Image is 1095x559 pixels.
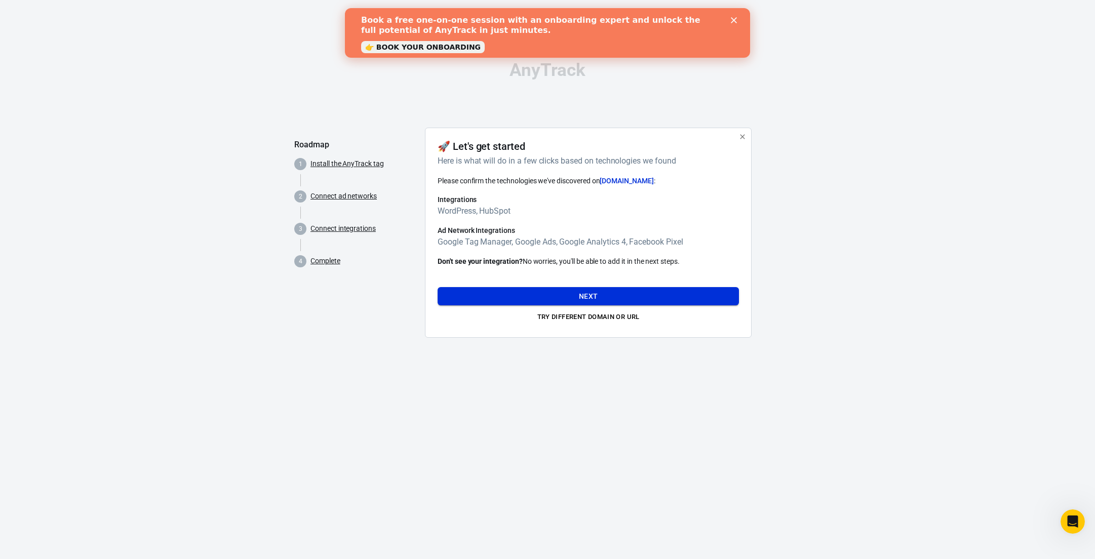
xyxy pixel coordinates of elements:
div: AnyTrack [294,61,801,79]
a: Connect ad networks [310,191,377,202]
button: Try different domain or url [438,309,739,325]
text: 4 [299,258,302,265]
h6: WordPress, HubSpot [438,205,739,217]
div: Close [386,9,396,15]
h6: Integrations [438,194,739,205]
a: Complete [310,256,340,266]
h6: Ad Network Integrations [438,225,739,235]
a: Connect integrations [310,223,376,234]
strong: Don't see your integration? [438,257,523,265]
button: Next [438,287,739,306]
a: Install the AnyTrack tag [310,158,384,169]
span: [DOMAIN_NAME] [600,177,653,185]
h6: Here is what will do in a few clicks based on technologies we found [438,154,735,167]
text: 3 [299,225,302,232]
iframe: Intercom live chat banner [345,8,750,58]
text: 1 [299,161,302,168]
span: Please confirm the technologies we've discovered on : [438,177,655,185]
iframe: Intercom live chat [1061,509,1085,534]
text: 2 [299,193,302,200]
h5: Roadmap [294,140,417,150]
p: No worries, you'll be able to add it in the next steps. [438,256,739,267]
h4: 🚀 Let's get started [438,140,525,152]
h6: Google Tag Manager, Google Ads, Google Analytics 4, Facebook Pixel [438,235,739,248]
